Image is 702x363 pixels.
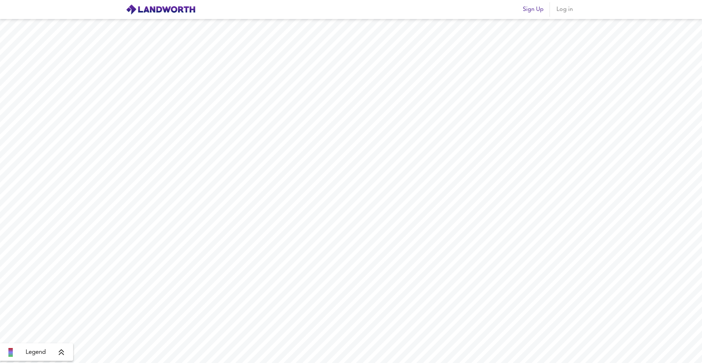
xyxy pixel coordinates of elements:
button: Log in [553,2,576,17]
img: logo [126,4,196,15]
span: Log in [556,4,573,15]
button: Sign Up [520,2,547,17]
span: Legend [26,348,46,357]
span: Sign Up [523,4,544,15]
